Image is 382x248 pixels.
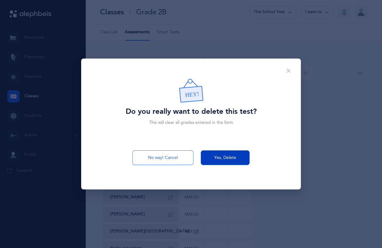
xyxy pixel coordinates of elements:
div: Do you really want to delete this test? [126,106,257,117]
button: Close [281,63,296,78]
button: No way! Cancel [132,150,193,165]
tspan: HEY! [185,90,199,98]
span: Yes, Delete [214,155,236,161]
button: Yes, Delete [201,150,250,165]
div: This will clear all grades entered in the form [149,120,233,126]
